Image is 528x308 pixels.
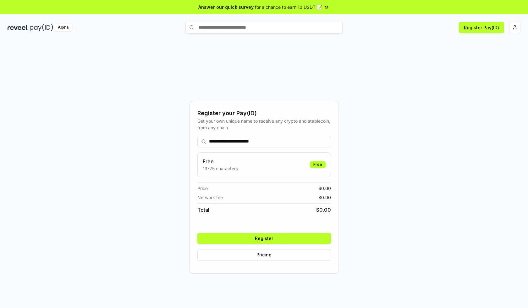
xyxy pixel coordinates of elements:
div: Register your Pay(ID) [197,109,331,118]
div: Free [310,161,326,168]
div: Get your own unique name to receive any crypto and stablecoin, from any chain [197,118,331,131]
button: Register Pay(ID) [459,22,504,33]
span: Price [197,185,208,192]
button: Pricing [197,249,331,260]
span: for a chance to earn 10 USDT 📝 [255,4,322,10]
span: $ 0.00 [318,194,331,201]
span: Answer our quick survey [198,4,254,10]
span: $ 0.00 [318,185,331,192]
p: 13-25 characters [203,165,238,172]
span: Network fee [197,194,223,201]
h3: Free [203,158,238,165]
img: reveel_dark [8,24,29,31]
span: $ 0.00 [316,206,331,214]
span: Total [197,206,209,214]
div: Alpha [54,24,72,31]
img: pay_id [30,24,53,31]
button: Register [197,233,331,244]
